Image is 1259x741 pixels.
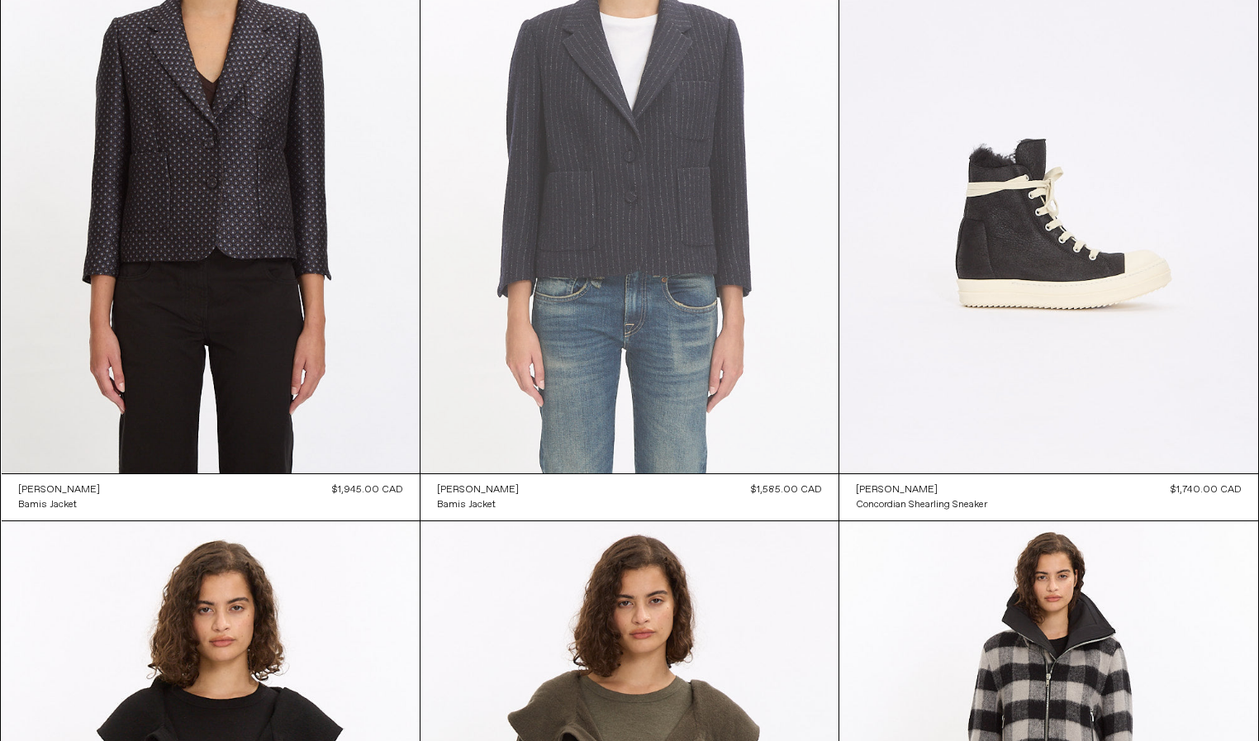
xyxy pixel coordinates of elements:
[856,498,987,512] div: Concordian Shearling Sneaker
[856,483,938,497] div: [PERSON_NAME]
[18,498,77,512] div: Bamis Jacket
[437,497,519,512] a: Bamis Jacket
[18,497,100,512] a: Bamis Jacket
[751,482,822,497] div: $1,585.00 CAD
[437,498,496,512] div: Bamis Jacket
[18,483,100,497] div: [PERSON_NAME]
[437,482,519,497] a: [PERSON_NAME]
[332,482,403,497] div: $1,945.00 CAD
[1171,482,1242,497] div: $1,740.00 CAD
[18,482,100,497] a: [PERSON_NAME]
[856,497,987,512] a: Concordian Shearling Sneaker
[437,483,519,497] div: [PERSON_NAME]
[856,482,987,497] a: [PERSON_NAME]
